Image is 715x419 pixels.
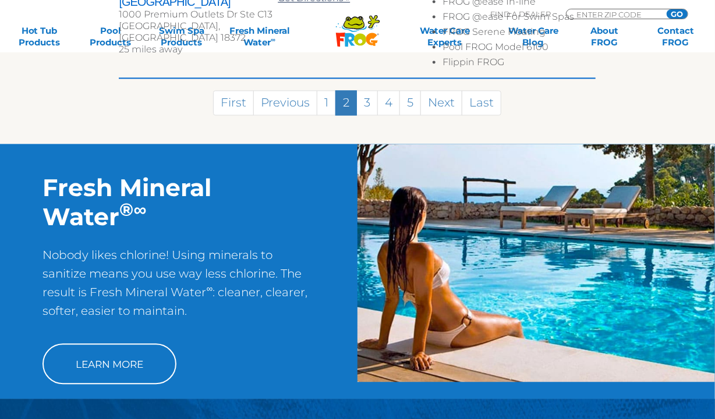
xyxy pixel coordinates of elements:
div: 1000 Premium Outlets Dr Ste C13 [119,9,278,20]
a: Next [420,90,462,115]
input: Zip Code Form [575,9,654,19]
sup: ® [119,198,133,221]
div: [GEOGRAPHIC_DATA], [GEOGRAPHIC_DATA] 18372 [119,20,278,44]
a: First [213,90,254,115]
li: FROG @ease For Swim Spas [443,11,596,26]
sup: ∞ [206,283,213,294]
a: ContactFROG [648,25,703,48]
a: 2 [335,90,357,115]
a: Learn More [43,343,176,384]
a: Last [462,90,501,115]
a: 4 [377,90,400,115]
p: Nobody likes chlorine! Using minerals to sanitize means you use way less chlorine. The result is ... [43,246,314,332]
a: AboutFROG [577,25,632,48]
a: Hot TubProducts [12,25,67,48]
span: 25 miles away [119,44,182,55]
a: 1 [317,90,336,115]
a: 5 [399,90,421,115]
sup: ∞ [133,198,146,221]
li: Flippin FROG [443,56,596,72]
a: PoolProducts [83,25,138,48]
img: img-truth-about-salt-fpo [357,144,715,382]
li: Pool FROG Model 6100 [443,41,596,56]
input: GO [667,9,688,19]
h2: Fresh Mineral Water [43,173,314,231]
li: FROG Serene Floating [443,26,596,41]
a: 3 [356,90,378,115]
a: Previous [253,90,317,115]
